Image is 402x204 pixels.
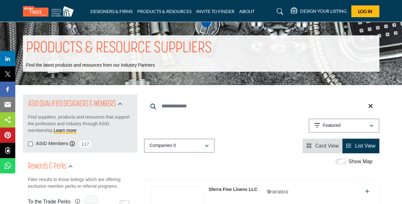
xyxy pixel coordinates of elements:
[365,189,370,194] a: Add To List
[323,122,341,129] p: Featured
[137,9,191,14] a: PRODUCTS & RESOURCES
[144,139,215,153] button: Companies 0
[291,8,347,15] div: DESIGN YOUR LISTING
[209,187,257,192] a: Sferra Fine Linens LLC
[78,140,92,148] span: 117
[309,119,379,133] button: Featured
[54,128,76,133] a: Learn more
[358,9,372,14] span: Log In
[28,98,116,110] h2: ASID QUALIFIED DESIGNERS & MEMBERS
[26,62,155,69] p: Find the latest products and resources from our Industry Partners
[23,6,77,17] img: Site Logo
[28,114,132,134] p: Find suppliers, products and resources that support the profession and industry through ASID memb...
[150,142,176,149] p: Companies 0
[270,6,287,17] a: Search
[351,5,379,17] button: Log In
[346,143,375,149] a: View List
[300,8,347,14] h5: DESIGN YOUR LISTING
[342,139,379,153] li: List View
[355,143,376,149] span: List View
[209,186,257,193] p: Sferra Fine Linens LLC
[263,188,292,196] img: ASID Members Badge Icon
[306,143,339,149] a: View Card
[196,9,234,14] a: INVITE TO FINDER
[28,142,33,146] input: ASID Members checkbox
[239,9,255,14] a: ABOUT
[28,176,132,190] p: Filter results to those listings which are offering exclusive member perks or referral programs.
[36,140,68,147] label: ASID Members
[144,98,379,114] input: Search Keyword
[90,9,133,14] a: DESIGNERS & FIRMS
[303,139,342,153] li: Card View
[348,158,373,165] label: Show Map
[26,39,212,58] h1: PRODUCTS & RESOURCE SUPPLIERS
[28,161,66,172] h2: Rewards & Perks
[315,143,339,149] span: Card View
